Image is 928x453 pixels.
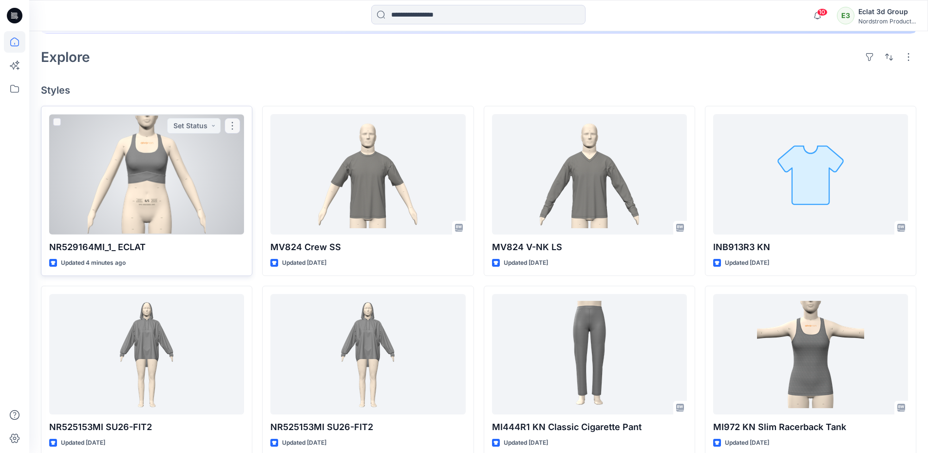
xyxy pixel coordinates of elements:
[713,420,908,434] p: MI972 KN Slim Racerback Tank
[492,114,687,235] a: MV824 V-NK LS
[858,6,916,18] div: Eclat 3d Group
[41,49,90,65] h2: Explore
[713,294,908,414] a: MI972 KN Slim Racerback Tank
[49,294,244,414] a: NR525153MI SU26-FIT2
[61,258,126,268] p: Updated 4 minutes ago
[492,240,687,254] p: MV824 V-NK LS
[270,420,465,434] p: NR525153MI SU26-FIT2
[49,114,244,235] a: NR529164MI_1_ ECLAT
[725,258,769,268] p: Updated [DATE]
[492,294,687,414] a: MI444R1 KN Classic Cigarette Pant
[817,8,828,16] span: 10
[837,7,854,24] div: E3
[270,240,465,254] p: MV824 Crew SS
[858,18,916,25] div: Nordstrom Product...
[270,114,465,235] a: MV824 Crew SS
[282,438,326,448] p: Updated [DATE]
[713,114,908,235] a: INB913R3 KN
[492,420,687,434] p: MI444R1 KN Classic Cigarette Pant
[41,84,916,96] h4: Styles
[504,438,548,448] p: Updated [DATE]
[61,438,105,448] p: Updated [DATE]
[49,420,244,434] p: NR525153MI SU26-FIT2
[504,258,548,268] p: Updated [DATE]
[725,438,769,448] p: Updated [DATE]
[713,240,908,254] p: INB913R3 KN
[270,294,465,414] a: NR525153MI SU26-FIT2
[49,240,244,254] p: NR529164MI_1_ ECLAT
[282,258,326,268] p: Updated [DATE]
